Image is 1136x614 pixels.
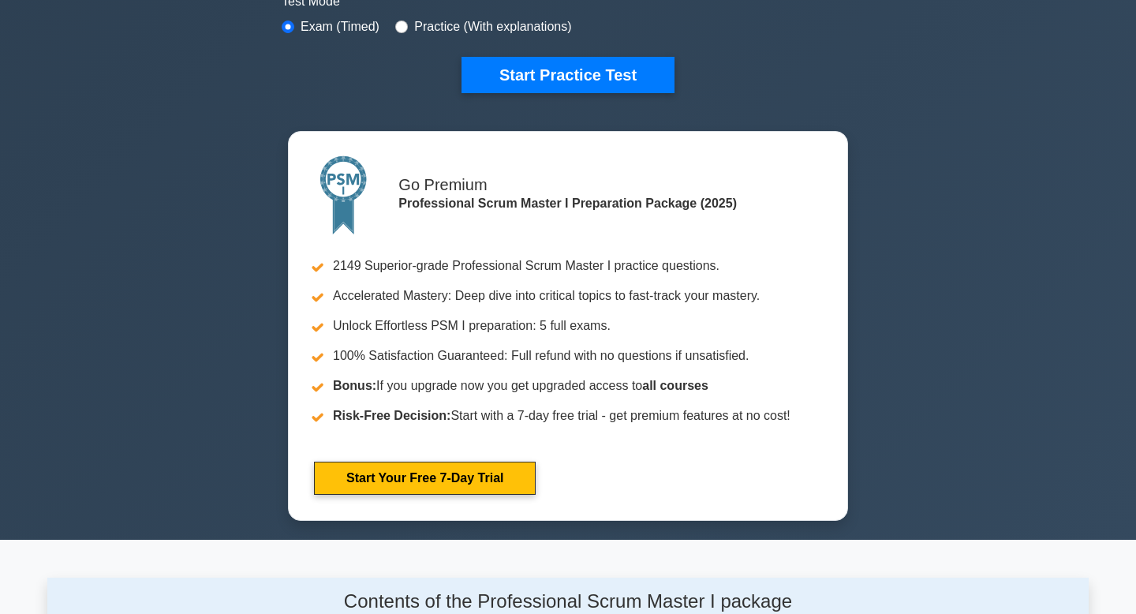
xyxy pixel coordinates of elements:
a: Start Your Free 7-Day Trial [314,462,536,495]
label: Practice (With explanations) [414,17,571,36]
h4: Contents of the Professional Scrum Master I package [196,590,940,613]
label: Exam (Timed) [301,17,379,36]
button: Start Practice Test [461,57,674,93]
